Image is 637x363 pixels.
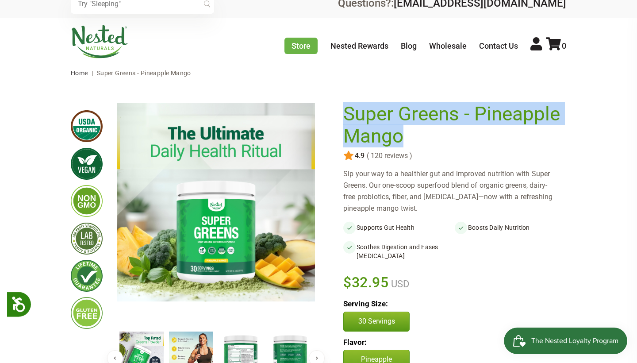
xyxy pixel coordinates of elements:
[343,151,354,161] img: star.svg
[401,41,417,50] a: Blog
[343,312,410,331] button: 30 Servings
[343,273,389,292] span: $32.95
[504,328,628,354] iframe: Button to open loyalty program pop-up
[343,168,566,214] div: Sip your way to a healthier gut and improved nutrition with Super Greens. Our one-scoop superfood...
[562,41,566,50] span: 0
[343,103,562,147] h1: Super Greens - Pineapple Mango
[455,221,566,234] li: Boosts Daily Nutrition
[343,338,367,347] b: Flavor:
[117,103,315,301] img: Super Greens - Pineapple Mango
[330,41,388,50] a: Nested Rewards
[71,64,566,82] nav: breadcrumbs
[546,41,566,50] a: 0
[479,41,518,50] a: Contact Us
[343,221,455,234] li: Supports Gut Health
[71,148,103,180] img: vegan
[71,25,128,58] img: Nested Naturals
[97,70,191,77] span: Super Greens - Pineapple Mango
[389,278,409,290] span: USD
[343,241,455,262] li: Soothes Digestion and Eases [MEDICAL_DATA]
[365,152,412,160] span: ( 120 reviews )
[353,317,400,326] p: 30 Servings
[71,260,103,292] img: lifetimeguarantee
[71,185,103,217] img: gmofree
[284,38,318,54] a: Store
[71,70,88,77] a: Home
[89,70,95,77] span: |
[71,223,103,255] img: thirdpartytested
[354,152,365,160] span: 4.9
[343,299,388,308] b: Serving Size:
[71,110,103,142] img: usdaorganic
[71,297,103,329] img: glutenfree
[429,41,467,50] a: Wholesale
